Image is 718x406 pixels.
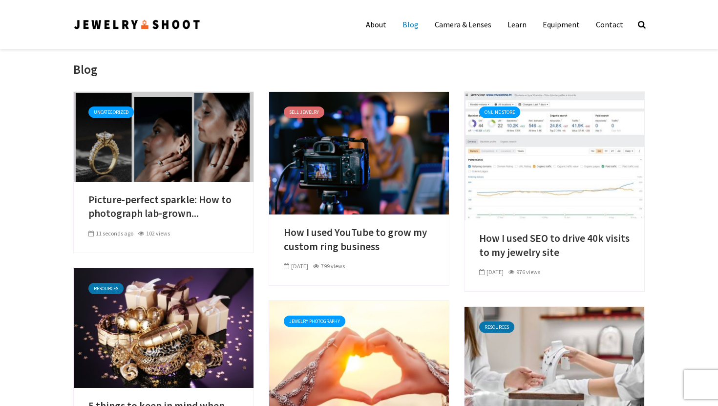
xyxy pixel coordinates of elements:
[589,15,631,34] a: Contact
[74,322,253,332] a: 5 things to keep in mind when starting your online jewelry business
[479,107,520,118] a: Online Store
[97,57,105,64] img: tab_keywords_by_traffic_grey.svg
[27,16,48,23] div: v 4.0.25
[284,262,308,270] span: [DATE]
[16,16,23,23] img: logo_orange.svg
[313,262,345,271] div: 799 views
[74,131,253,141] a: Picture-perfect sparkle: How to photograph lab-grown diamonds and moissanite rings
[479,268,504,276] span: [DATE]
[138,229,170,238] div: 102 views
[88,230,133,237] span: 11 seconds ago
[269,147,449,157] a: How I used YouTube to grow my custom ring business
[25,25,107,33] div: Domain: [DOMAIN_NAME]
[269,355,449,365] a: 6 tips for outdoor jewelry photography
[535,15,587,34] a: Equipment
[37,58,87,64] div: Domain Overview
[465,361,644,371] a: Choosing POS software for your jewelry store
[284,316,345,327] a: Jewelry Photography
[73,62,98,78] h1: Blog
[284,226,434,254] a: How I used YouTube to grow my custom ring business
[284,107,324,118] a: Sell Jewelry
[500,15,534,34] a: Learn
[88,107,134,118] a: Uncategorized
[108,58,165,64] div: Keywords by Traffic
[73,18,201,31] img: Jewelry Photographer Bay Area - San Francisco | Nationwide via Mail
[508,268,540,277] div: 976 views
[427,15,499,34] a: Camera & Lenses
[359,15,394,34] a: About
[479,232,630,259] a: How I used SEO to drive 40k visits to my jewelry site
[479,321,514,333] a: Resources
[16,25,23,33] img: website_grey.svg
[395,15,426,34] a: Blog
[88,193,239,221] a: Picture-perfect sparkle: How to photograph lab-grown...
[26,57,34,64] img: tab_domain_overview_orange.svg
[465,150,644,160] a: How I used SEO to drive 40k visits to my jewelry site
[88,283,124,294] a: Resources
